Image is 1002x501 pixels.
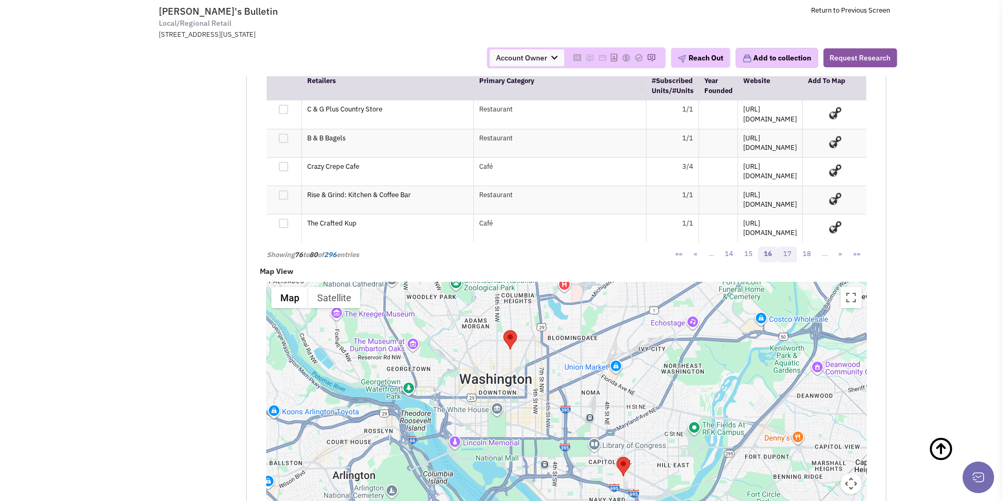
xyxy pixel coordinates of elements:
[271,287,308,308] button: Show street map
[634,54,643,62] img: Please add to your accounts
[309,250,318,259] span: 80
[159,5,278,17] span: [PERSON_NAME]'s Bulletin
[743,134,797,152] a: [URL][DOMAIN_NAME]
[585,54,594,62] img: Please add to your accounts
[826,190,843,206] img: Add To Map
[490,49,564,66] span: Account Owner
[816,247,833,262] a: …
[474,186,646,214] td: Restaurant
[823,48,897,67] button: Request Research
[646,100,699,128] td: 1/1
[479,76,534,85] a: Primary Category
[307,219,357,228] a: The Crafted Kup
[622,54,630,62] img: Please add to your accounts
[616,457,630,476] div: Ted's Bulletin
[647,54,655,62] img: Please add to your accounts
[738,71,803,100] th: Website
[646,157,699,186] td: 3/4
[474,214,646,242] td: Café
[646,214,699,242] td: 1/1
[677,55,686,63] img: plane.png
[474,100,646,128] td: Restaurant
[307,76,336,85] a: Retailers
[671,48,730,68] button: Reach Out
[803,71,866,100] th: Add To Map
[735,48,818,68] button: Add to collection
[928,426,981,494] a: Back To Top
[743,190,797,209] a: [URL][DOMAIN_NAME]
[688,247,703,262] a: «
[503,330,517,350] div: Ted's Bulletin
[308,287,360,308] button: Show satellite imagery
[324,250,337,259] span: 296
[307,190,411,199] a: Rise & Grind: Kitchen & Coffee Bar
[598,54,606,62] img: Please add to your accounts
[307,162,359,171] a: Crazy Crepe Cafe
[777,247,797,262] a: 17
[699,71,738,100] th: Year Founded
[307,105,382,114] a: C & G Plus Country Store
[826,134,843,149] img: Add To Map
[719,247,739,262] a: 14
[646,186,699,214] td: 1/1
[743,105,797,124] a: [URL][DOMAIN_NAME]
[159,30,433,40] div: [STREET_ADDRESS][US_STATE]
[159,18,231,29] span: Local/Regional Retail
[742,54,752,63] img: icon-collection-lavender.png
[703,247,720,262] a: …
[743,219,797,238] a: [URL][DOMAIN_NAME]
[826,219,843,234] img: Add To Map
[267,246,458,260] div: Showing to of entries
[797,247,817,262] a: 18
[833,247,848,262] a: »
[826,105,843,120] img: Add To Map
[811,6,890,15] a: Return to Previous Screen
[652,76,694,95] a: #Subscribed Units/#Units
[295,250,303,259] span: 76
[847,247,866,262] a: »»
[841,473,862,494] button: Map camera controls
[474,157,646,186] td: Café
[826,162,843,178] img: Add To Map
[841,287,862,308] button: Toggle fullscreen view
[738,247,758,262] a: 15
[646,129,699,157] td: 1/1
[474,129,646,157] td: Restaurant
[743,162,797,181] a: [URL][DOMAIN_NAME]
[307,134,346,142] a: B & B Bagels
[670,247,689,262] a: ««
[758,247,778,262] a: 16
